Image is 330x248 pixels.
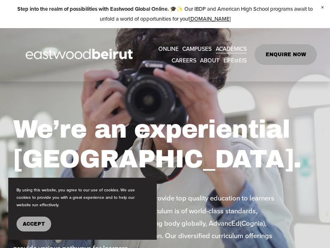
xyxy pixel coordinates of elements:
span: Accept [23,221,45,227]
a: ONLINE [158,43,179,55]
a: [DOMAIN_NAME] [189,15,231,22]
section: Cookie banner [8,178,157,240]
a: folder dropdown [224,55,247,66]
a: folder dropdown [200,55,219,66]
button: Accept [16,217,51,231]
p: By using this website, you agree to our use of cookies. We use cookies to provide you with a grea... [16,186,148,208]
a: CAREERS [172,55,196,66]
a: folder dropdown [182,43,212,55]
span: CAMPUSES [182,44,212,54]
span: ACADEMICS [216,44,247,54]
h1: We’re an experiential [GEOGRAPHIC_DATA]. [13,114,317,174]
span: LIFE@EIS [224,55,247,66]
span: ABOUT [200,55,219,66]
img: EastwoodIS Global Site [13,33,148,76]
a: ENQUIRE NOW [255,44,317,65]
a: folder dropdown [216,43,247,55]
